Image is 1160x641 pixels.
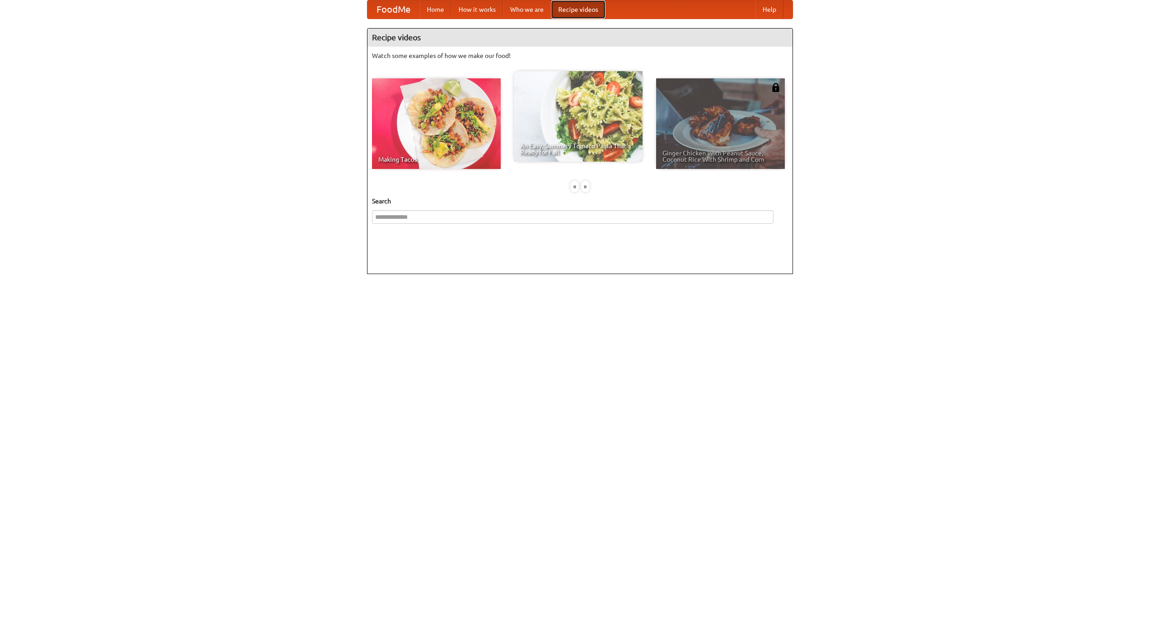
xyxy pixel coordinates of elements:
a: Who we are [503,0,551,19]
img: 483408.png [771,83,780,92]
span: An Easy, Summery Tomato Pasta That's Ready for Fall [520,143,636,155]
a: An Easy, Summery Tomato Pasta That's Ready for Fall [514,71,643,162]
a: Help [755,0,783,19]
a: Making Tacos [372,78,501,169]
p: Watch some examples of how we make our food! [372,51,788,60]
a: Recipe videos [551,0,605,19]
span: Making Tacos [378,156,494,163]
h5: Search [372,197,788,206]
a: FoodMe [367,0,420,19]
a: How it works [451,0,503,19]
h4: Recipe videos [367,29,793,47]
div: « [570,181,579,192]
a: Home [420,0,451,19]
div: » [581,181,590,192]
